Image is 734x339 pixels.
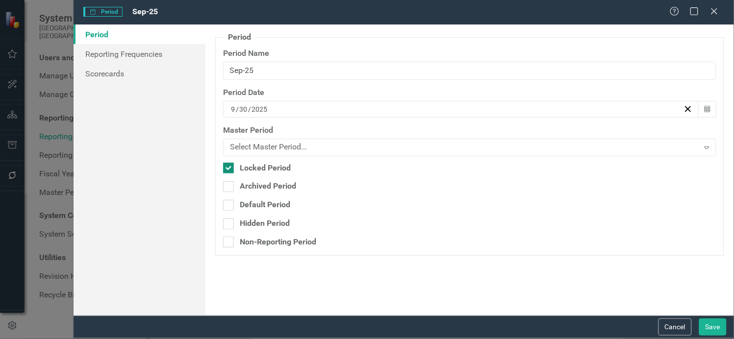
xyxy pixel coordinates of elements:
span: / [248,105,251,114]
label: Master Period [223,125,716,136]
button: Cancel [658,318,692,336]
button: Save [699,318,727,336]
div: Archived Period [240,181,296,192]
a: Reporting Frequencies [74,44,205,64]
label: Period Name [223,48,716,59]
legend: Period [223,32,256,43]
div: Default Period [240,199,290,211]
div: Period Date [223,87,716,98]
a: Period [74,24,205,44]
div: Hidden Period [240,218,290,229]
a: Scorecards [74,64,205,83]
span: Sep-25 [132,7,158,16]
span: Period [83,7,123,17]
div: Non-Reporting Period [240,237,316,248]
div: Select Master Period... [230,142,699,153]
span: / [236,105,239,114]
div: Locked Period [240,163,291,174]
